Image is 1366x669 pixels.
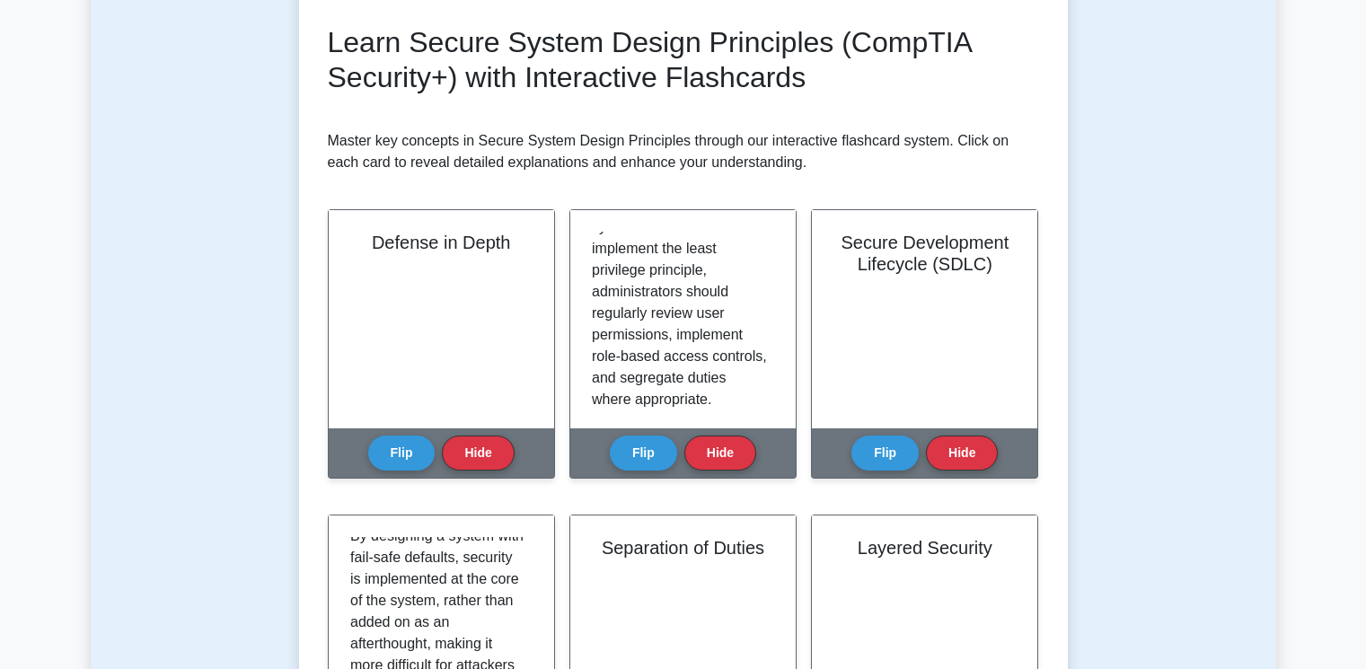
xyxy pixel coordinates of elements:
[610,436,677,471] button: Flip
[442,436,514,471] button: Hide
[328,130,1039,173] p: Master key concepts in Secure System Design Principles through our interactive flashcard system. ...
[926,436,998,471] button: Hide
[592,537,774,559] h2: Separation of Duties
[328,25,1039,94] h2: Learn Secure System Design Principles (CompTIA Security+) with Interactive Flashcards
[833,232,1016,275] h2: Secure Development Lifecycle (SDLC)
[851,436,919,471] button: Flip
[833,537,1016,559] h2: Layered Security
[684,436,756,471] button: Hide
[368,436,436,471] button: Flip
[350,232,533,253] h2: Defense in Depth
